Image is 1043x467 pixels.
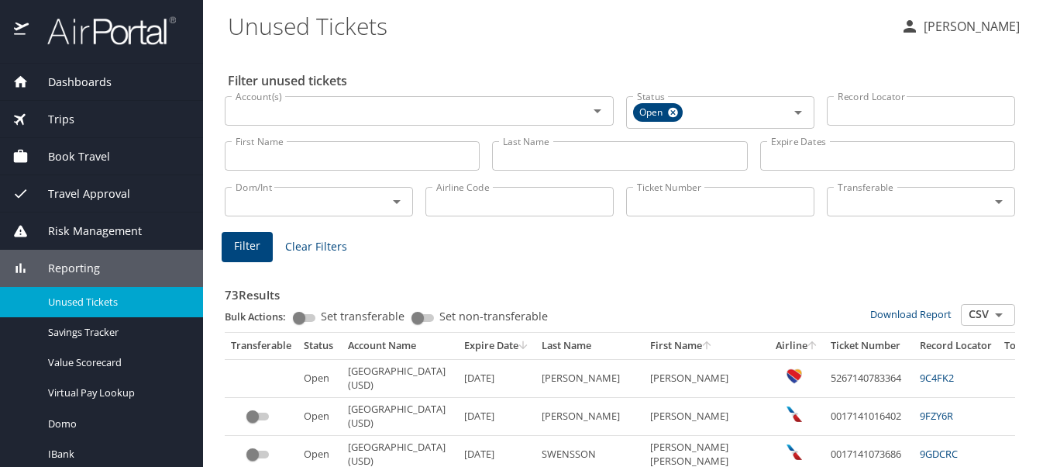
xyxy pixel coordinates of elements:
button: sort [518,341,529,351]
td: 0017141016402 [824,398,914,436]
td: [PERSON_NAME] [644,398,769,436]
span: Set transferable [321,311,404,322]
td: [DATE] [458,359,535,397]
img: American Airlines [787,406,802,422]
td: [PERSON_NAME] [535,359,644,397]
h2: Filter unused tickets [228,68,1018,93]
th: Ticket Number [824,333,914,359]
th: Status [298,333,342,359]
span: Value Scorecard [48,355,184,370]
span: Filter [234,237,260,256]
div: Transferable [231,339,291,353]
td: [GEOGRAPHIC_DATA] (USD) [342,398,458,436]
td: Open [298,398,342,436]
button: sort [702,341,713,351]
th: Account Name [342,333,458,359]
span: Dashboards [29,74,112,91]
span: Trips [29,111,74,128]
p: Bulk Actions: [225,310,298,323]
img: airportal-logo.png [30,16,176,46]
span: Clear Filters [285,237,347,257]
span: Risk Management [29,223,142,240]
a: 9GDCRC [920,447,958,461]
span: Virtual Pay Lookup [48,386,184,400]
span: Open [633,105,672,121]
span: Unused Tickets [48,295,184,310]
h1: Unused Tickets [228,2,888,50]
a: Download Report [870,307,952,321]
button: Open [988,304,1010,326]
td: [PERSON_NAME] [535,398,644,436]
span: IBank [48,447,184,462]
span: Savings Tracker [48,325,184,340]
p: [PERSON_NAME] [919,17,1020,36]
span: Book Travel [29,148,110,165]
td: [DATE] [458,398,535,436]
button: Open [988,191,1010,213]
td: 5267140783364 [824,359,914,397]
td: [GEOGRAPHIC_DATA] (USD) [342,359,458,397]
td: [PERSON_NAME] [644,359,769,397]
div: Open [633,103,683,122]
th: Record Locator [914,333,998,359]
button: Filter [222,232,273,262]
img: icon-airportal.png [14,16,30,46]
span: Travel Approval [29,185,130,202]
button: Clear Filters [279,233,353,261]
a: 9FZY6R [920,409,953,423]
button: Open [787,102,809,123]
button: Open [386,191,408,213]
td: Open [298,359,342,397]
a: 9C4FK2 [920,371,954,385]
th: First Name [644,333,769,359]
th: Expire Date [458,333,535,359]
span: Domo [48,417,184,431]
h3: 73 Results [225,277,1015,304]
button: Open [587,100,608,122]
img: American Airlines [787,445,802,460]
button: sort [807,341,818,351]
th: Last Name [535,333,644,359]
span: Reporting [29,260,100,277]
button: [PERSON_NAME] [894,12,1026,40]
img: Southwest Airlines [787,368,802,384]
span: Set non-transferable [439,311,548,322]
th: Airline [769,333,824,359]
